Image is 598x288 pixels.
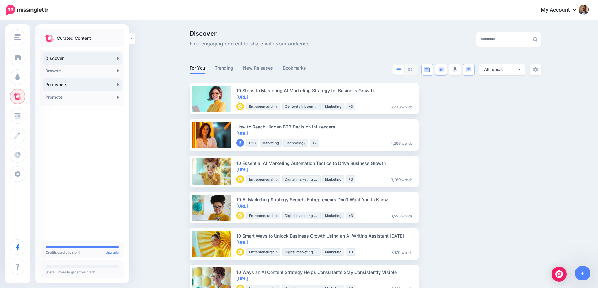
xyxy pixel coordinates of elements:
[535,3,589,18] a: My Account
[396,68,401,71] img: list-blue.png
[533,67,538,72] img: settings-grey.png
[246,175,280,183] li: Entrepreneurship
[43,65,122,77] a: Browse
[190,30,310,37] span: Discover
[236,248,244,256] img: MQSJWLHJCKXV2AQVWKGQBXABK9I9LYSZ_thumb.gif
[453,67,457,72] img: microphone-grey.png
[282,103,321,110] li: Content / inbound marketing
[388,139,415,147] li: 4,296 words
[236,212,244,219] img: MQSJWLHJCKXV2AQVWKGQBXABK9I9LYSZ_thumb.gif
[260,139,282,147] li: Marketing
[484,66,517,72] div: All Topics
[236,139,244,147] img: user_default_image.png
[246,248,280,256] li: Entrepreneurship
[322,212,344,219] li: Marketing
[6,5,48,15] img: Missinglettr
[388,175,415,183] li: 3,269 words
[346,103,355,110] li: +3
[43,91,122,103] a: Promote
[346,212,355,219] li: +3
[388,212,415,219] li: 3,295 words
[283,139,308,147] li: Technology
[283,64,306,72] a: Bookmarks
[388,103,415,110] li: 3,706 words
[236,269,415,275] div: 10 Ways an AI Content Strategy Helps Consultants Stay Consistently Visible
[346,248,355,256] li: +3
[236,103,244,110] img: MQSJWLHJCKXV2AQVWKGQBXABK9I9LYSZ_thumb.gif
[246,139,258,147] li: B2B
[236,240,248,245] a: [URL]
[282,212,321,219] li: Digital marketing strategy
[466,67,471,72] img: chat-square-blue.png
[236,160,415,166] div: 10 Essential AI Marketing Automation Tactics to Drive Business Growth
[236,94,248,100] a: [URL]
[282,248,321,256] li: Digital marketing strategy
[424,67,430,72] img: article-blue.png
[236,167,248,172] a: [URL]
[215,64,234,72] a: Trending
[246,212,280,219] li: Entrepreneurship
[310,139,319,147] li: +2
[236,131,248,136] a: [URL]
[246,103,280,110] li: Entrepreneurship
[533,37,537,42] img: search-grey-6.png
[243,64,273,72] a: New Releases
[438,67,444,72] img: video-blue.png
[14,34,21,40] img: menu.png
[479,64,525,75] button: All Topics
[236,87,415,94] div: 10 Steps to Mastering AI Marketing Strategy for Business Growth
[322,175,344,183] li: Marketing
[236,233,415,239] div: 10 Smart Ways to Unlock Business Growth Using an AI Writing Assistant [DATE]
[190,64,205,72] a: For You
[236,203,248,209] a: [URL]
[552,267,567,282] div: Open Intercom Messenger
[43,78,122,91] a: Publishers
[236,175,244,183] img: MQSJWLHJCKXV2AQVWKGQBXABK9I9LYSZ_thumb.gif
[236,276,248,281] a: [URL]
[236,123,415,130] div: How to Reach Hidden B2B Decision Influencers
[322,248,344,256] li: Marketing
[236,196,415,203] div: 10 AI Marketing Strategy Secrets Entrepreneurs Don’t Want You to Know
[43,52,122,65] a: Discover
[45,35,54,42] img: curate.png
[389,248,415,256] li: 3,170 words
[190,40,310,48] span: Find engaging content to share with your audience
[346,175,355,183] li: +3
[408,68,412,71] img: grid-grey.png
[322,103,344,110] li: Marketing
[282,175,321,183] li: Digital marketing strategy
[57,34,91,42] p: Curated Content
